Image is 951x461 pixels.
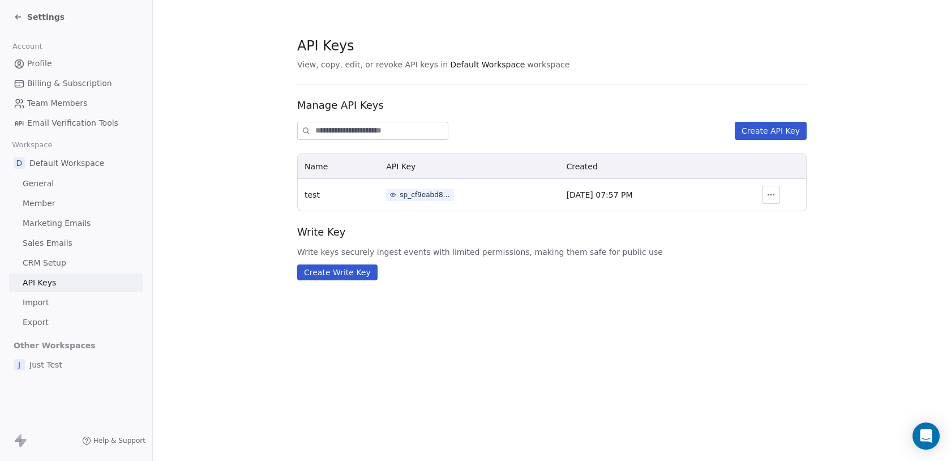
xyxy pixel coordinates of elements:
span: Profile [27,58,52,70]
a: Marketing Emails [9,214,143,233]
span: Team Members [27,97,87,109]
span: Email Verification Tools [27,117,118,129]
div: sp_cf9eabd8c3d842ff87997ef2b55432fd [400,190,451,200]
span: J [14,359,25,370]
a: Sales Emails [9,234,143,253]
a: Export [9,313,143,332]
span: Default Workspace [450,59,525,70]
span: Sales Emails [23,237,72,249]
span: Default Workspace [29,157,104,169]
span: Marketing Emails [23,217,91,229]
button: Create API Key [735,122,807,140]
td: [DATE] 07:57 PM [559,179,736,211]
a: API Keys [9,274,143,292]
span: Created [566,162,597,171]
span: API Keys [297,37,354,54]
span: View, copy, edit, or revoke API keys in workspace [297,59,807,70]
span: Write Key [297,225,807,240]
button: Create Write Key [297,264,378,280]
span: Billing & Subscription [27,78,112,89]
span: Account [7,38,47,55]
span: CRM Setup [23,257,66,269]
span: Other Workspaces [9,336,100,355]
a: Team Members [9,94,143,113]
span: Name [305,162,328,171]
a: Import [9,293,143,312]
span: D [14,157,25,169]
span: Manage API Keys [297,98,807,113]
div: Open Intercom Messenger [913,422,940,450]
span: Workspace [7,136,57,153]
span: API Keys [23,277,56,289]
span: Settings [27,11,65,23]
a: Member [9,194,143,213]
span: Import [23,297,49,309]
span: Help & Support [93,436,145,445]
span: Just Test [29,359,62,370]
span: Write keys securely ingest events with limited permissions, making them safe for public use [297,246,807,258]
a: Help & Support [82,436,145,445]
a: General [9,174,143,193]
span: API Key [386,162,415,171]
a: Billing & Subscription [9,74,143,93]
a: Settings [14,11,65,23]
span: Member [23,198,55,210]
a: Email Verification Tools [9,114,143,133]
a: CRM Setup [9,254,143,272]
span: Export [23,317,49,328]
span: test [305,190,320,199]
span: General [23,178,54,190]
a: Profile [9,54,143,73]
